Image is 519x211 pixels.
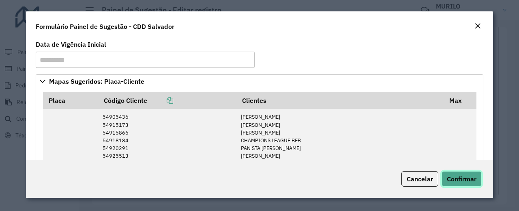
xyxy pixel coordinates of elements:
[36,74,483,88] a: Mapas Sugeridos: Placa-Cliente
[447,175,476,183] span: Confirmar
[147,96,173,104] a: Copiar
[407,175,433,183] span: Cancelar
[99,92,236,109] th: Código Cliente
[43,92,99,109] th: Placa
[49,78,144,85] span: Mapas Sugeridos: Placa-Cliente
[474,23,481,29] em: Fechar
[36,39,106,49] label: Data de Vigência Inicial
[442,171,482,187] button: Confirmar
[472,21,483,32] button: Close
[36,22,174,31] h4: Formulário Painel de Sugestão - CDD Salvador
[401,171,438,187] button: Cancelar
[444,92,476,109] th: Max
[236,92,444,109] th: Clientes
